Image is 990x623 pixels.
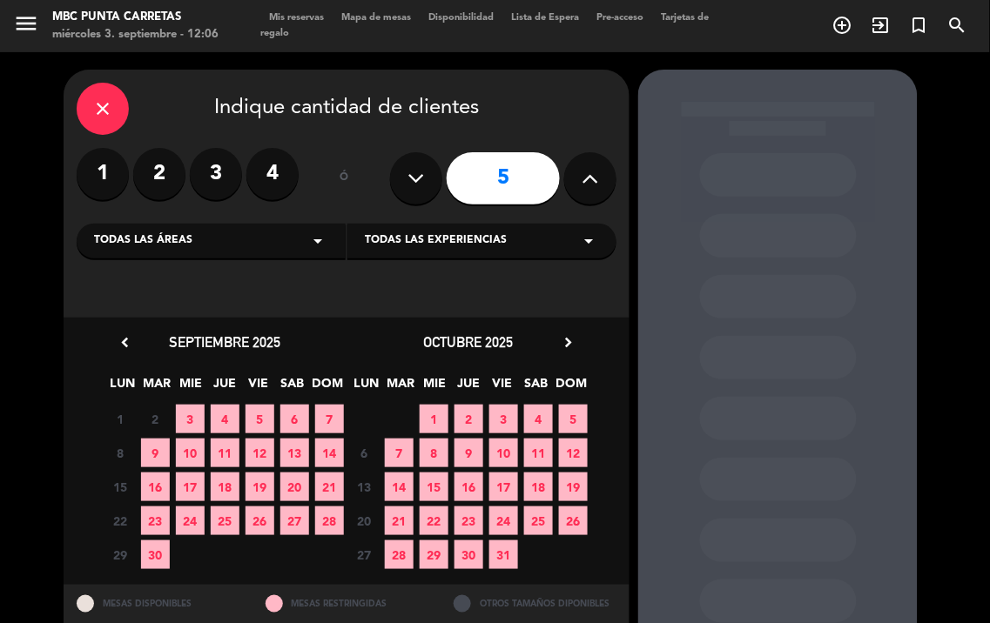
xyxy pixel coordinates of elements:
[141,405,170,433] span: 2
[176,472,205,501] span: 17
[455,506,483,535] span: 23
[143,373,172,402] span: MAR
[141,439,170,467] span: 9
[455,540,483,569] span: 30
[559,506,588,535] span: 26
[524,439,553,467] span: 11
[365,232,507,250] span: Todas las experiencias
[92,98,113,119] i: close
[385,472,414,501] span: 14
[315,472,344,501] span: 21
[909,15,930,36] i: turned_in_not
[106,405,135,433] span: 1
[109,373,138,402] span: LUN
[489,540,518,569] span: 31
[588,13,652,23] span: Pre-acceso
[133,148,185,200] label: 2
[522,373,551,402] span: SAB
[52,26,219,44] div: miércoles 3. septiembre - 12:06
[421,373,449,402] span: MIE
[385,439,414,467] span: 7
[141,506,170,535] span: 23
[947,15,968,36] i: search
[350,506,379,535] span: 20
[177,373,205,402] span: MIE
[315,439,344,467] span: 14
[77,83,616,135] div: Indique cantidad de clientes
[559,405,588,433] span: 5
[578,231,599,251] i: arrow_drop_down
[385,506,414,535] span: 21
[502,13,588,23] span: Lista de Espera
[106,439,135,467] span: 8
[420,472,448,501] span: 15
[455,439,483,467] span: 9
[246,148,299,200] label: 4
[307,231,328,251] i: arrow_drop_down
[524,472,553,501] span: 18
[387,373,415,402] span: MAR
[559,439,588,467] span: 12
[211,472,239,501] span: 18
[52,9,219,26] div: MBC Punta Carretas
[13,10,39,37] i: menu
[316,148,373,209] div: ó
[489,472,518,501] span: 17
[246,439,274,467] span: 12
[350,540,379,569] span: 27
[280,405,309,433] span: 6
[559,472,588,501] span: 19
[245,373,273,402] span: VIE
[420,540,448,569] span: 29
[141,540,170,569] span: 30
[424,333,514,351] span: octubre 2025
[280,506,309,535] span: 27
[253,585,441,622] div: MESAS RESTRINGIDAS
[559,333,577,352] i: chevron_right
[489,439,518,467] span: 10
[315,506,344,535] span: 28
[333,13,420,23] span: Mapa de mesas
[455,373,483,402] span: JUE
[106,506,135,535] span: 22
[455,405,483,433] span: 2
[420,439,448,467] span: 8
[169,333,280,351] span: septiembre 2025
[211,506,239,535] span: 25
[94,232,192,250] span: Todas las áreas
[455,472,483,501] span: 16
[441,585,630,622] div: OTROS TAMAÑOS DIPONIBLES
[77,148,129,200] label: 1
[211,439,239,467] span: 11
[13,10,39,43] button: menu
[176,405,205,433] span: 3
[211,373,239,402] span: JUE
[420,506,448,535] span: 22
[489,506,518,535] span: 24
[246,506,274,535] span: 26
[832,15,853,36] i: add_circle_outline
[211,405,239,433] span: 4
[353,373,381,402] span: LUN
[350,439,379,467] span: 6
[280,472,309,501] span: 20
[106,472,135,501] span: 15
[279,373,307,402] span: SAB
[556,373,585,402] span: DOM
[246,472,274,501] span: 19
[524,506,553,535] span: 25
[106,540,135,569] span: 29
[385,540,414,569] span: 28
[488,373,517,402] span: VIE
[313,373,341,402] span: DOM
[350,472,379,501] span: 13
[315,405,344,433] span: 7
[420,13,502,23] span: Disponibilidad
[420,405,448,433] span: 1
[176,506,205,535] span: 24
[260,13,333,23] span: Mis reservas
[871,15,892,36] i: exit_to_app
[190,148,242,200] label: 3
[176,439,205,467] span: 10
[524,405,553,433] span: 4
